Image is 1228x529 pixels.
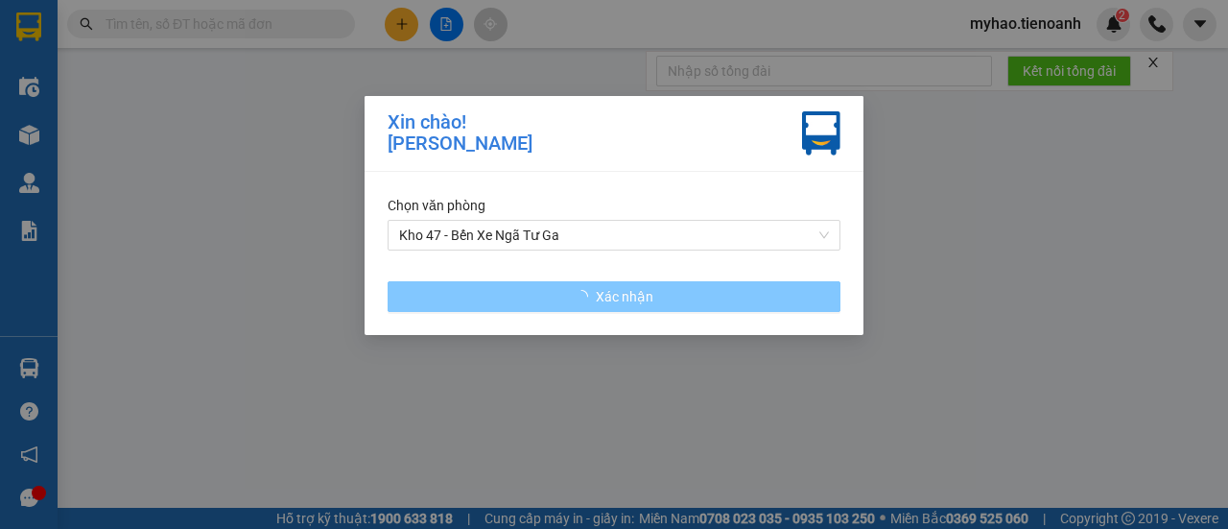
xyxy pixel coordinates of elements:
[388,281,840,312] button: Xác nhận
[388,111,532,156] div: Xin chào! [PERSON_NAME]
[399,221,829,250] span: Kho 47 - Bến Xe Ngã Tư Ga
[575,290,596,303] span: loading
[596,286,653,307] span: Xác nhận
[388,195,840,216] div: Chọn văn phòng
[802,111,840,156] img: vxr-icon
